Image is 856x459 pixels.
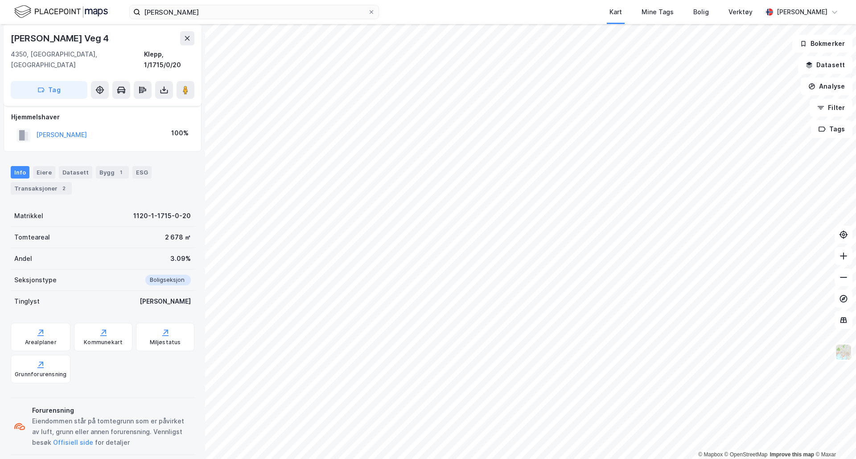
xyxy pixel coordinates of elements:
div: Matrikkel [14,211,43,221]
a: Improve this map [770,451,814,458]
button: Datasett [798,56,852,74]
div: Kommunekart [84,339,123,346]
a: Mapbox [698,451,723,458]
div: 1120-1-1715-0-20 [133,211,191,221]
div: Seksjonstype [14,275,57,285]
div: [PERSON_NAME] Veg 4 [11,31,111,45]
div: [PERSON_NAME] [140,296,191,307]
div: 2 678 ㎡ [165,232,191,243]
div: Arealplaner [25,339,57,346]
div: Grunnforurensning [15,371,66,378]
img: Z [835,344,852,361]
div: Eiere [33,166,55,179]
button: Tags [811,120,852,138]
div: 4350, [GEOGRAPHIC_DATA], [GEOGRAPHIC_DATA] [11,49,144,70]
div: Klepp, 1/1715/0/20 [144,49,194,70]
div: Forurensning [32,405,191,416]
div: Kontrollprogram for chat [811,416,856,459]
div: Tomteareal [14,232,50,243]
button: Filter [810,99,852,117]
div: Verktøy [728,7,753,17]
button: Tag [11,81,87,99]
a: OpenStreetMap [724,451,768,458]
div: Datasett [59,166,92,179]
div: 100% [171,128,189,138]
div: Kart [609,7,622,17]
button: Analyse [801,77,852,95]
div: Miljøstatus [150,339,181,346]
input: Søk på adresse, matrikkel, gårdeiere, leietakere eller personer [140,5,368,19]
div: Bygg [96,166,129,179]
div: Bolig [693,7,709,17]
img: logo.f888ab2527a4732fd821a326f86c7f29.svg [14,4,108,20]
div: Mine Tags [642,7,674,17]
div: Tinglyst [14,296,40,307]
div: ESG [132,166,152,179]
div: Andel [14,253,32,264]
div: 1 [116,168,125,177]
button: Bokmerker [792,35,852,53]
iframe: Chat Widget [811,416,856,459]
div: 3.09% [170,253,191,264]
div: 2 [59,184,68,193]
div: Transaksjoner [11,182,72,195]
div: [PERSON_NAME] [777,7,827,17]
div: Eiendommen står på tomtegrunn som er påvirket av luft, grunn eller annen forurensning. Vennligst ... [32,416,191,448]
div: Info [11,166,29,179]
div: Hjemmelshaver [11,112,194,122]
